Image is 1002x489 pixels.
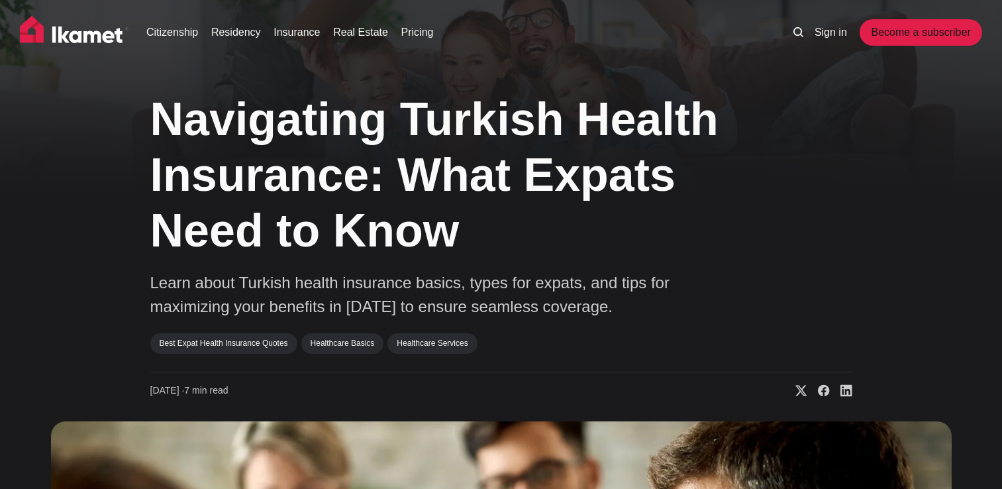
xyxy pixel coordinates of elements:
[150,91,720,258] h1: Navigating Turkish Health Insurance: What Expats Need to Know
[807,384,830,398] a: Share on Facebook
[150,333,297,353] a: Best Expat Health Insurance Quotes
[274,25,320,40] a: Insurance
[387,333,477,353] a: Healthcare Services
[860,19,981,46] a: Become a subscriber
[333,25,388,40] a: Real Estate
[20,16,128,49] img: Ikamet home
[301,333,384,353] a: Healthcare Basics
[401,25,434,40] a: Pricing
[150,271,680,319] p: Learn about Turkish health insurance basics, types for expats, and tips for maximizing your benef...
[830,384,852,398] a: Share on Linkedin
[785,384,807,398] a: Share on X
[211,25,261,40] a: Residency
[146,25,198,40] a: Citizenship
[150,385,185,396] span: [DATE] ∙
[815,25,847,40] a: Sign in
[150,384,228,398] time: 7 min read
